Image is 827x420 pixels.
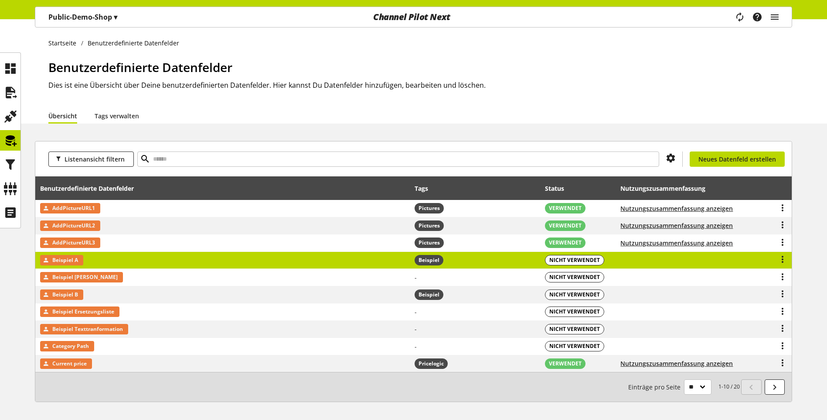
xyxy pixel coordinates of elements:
span: NICHT VERWENDET [549,273,600,281]
span: Pictures [419,222,440,230]
span: NICHT VERWENDET [549,325,600,333]
button: Listenansicht filtern [48,151,134,167]
h2: Dies ist eine Übersicht über Deine benutzerdefinierten Datenfelder. Hier kannst Du Datenfelder hi... [48,80,792,90]
span: NICHT VERWENDET [549,291,600,299]
span: - [415,325,417,333]
nav: main navigation [35,7,792,28]
span: Pictures [419,204,440,212]
button: Nutzungszusammenfassung anzeigen [620,221,733,230]
span: VERWENDET [549,239,582,247]
span: Beispiel Arne [52,272,118,282]
button: Nutzungszusammenfassung anzeigen [620,238,733,248]
span: Neues Datenfeld erstellen [698,155,776,164]
small: 1-10 / 20 [628,379,740,395]
a: Neues Datenfeld erstellen [690,151,785,167]
span: - [415,342,417,351]
span: Einträge pro Seite [628,382,684,392]
div: Benutzerdefinierte Datenfelder [40,184,143,193]
p: Public-Demo-Shop [48,12,117,22]
span: Pictures [419,239,440,247]
span: - [415,273,417,282]
span: Current price [52,358,87,369]
span: Benutzerdefinierte Datenfelder [48,59,232,76]
span: Pictures [415,220,444,231]
a: Tags verwalten [95,111,139,120]
div: Status [545,184,573,193]
span: VERWENDET [549,360,582,368]
span: AddPictureURL3 [52,238,95,248]
span: Beispiel [419,291,439,299]
div: Tags [415,184,428,193]
button: Nutzungszusammenfassung anzeigen [620,359,733,368]
span: Beispiel A [52,255,78,265]
div: Nutzungszusammenfassung [620,179,733,197]
span: Beispiel [419,256,439,264]
button: Nutzungszusammenfassung anzeigen [620,204,733,213]
span: Beispiel B [52,289,78,300]
span: Pictures [415,203,444,213]
span: Category Path [52,341,89,351]
span: Pricelogic [419,360,444,368]
span: Beispiel [415,255,443,265]
span: Beispiel Texttranformation [52,324,123,334]
span: AddPictureURL2 [52,220,95,231]
span: Pictures [415,238,444,248]
span: Pricelogic [415,358,448,369]
span: Beispiel Ersetzungsliste [52,306,114,317]
span: VERWENDET [549,222,582,230]
span: Listenansicht filtern [65,155,125,164]
span: NICHT VERWENDET [549,342,600,350]
a: Startseite [48,38,81,48]
span: NICHT VERWENDET [549,256,600,264]
span: Beispiel [415,289,443,300]
span: ▾ [114,12,117,22]
span: AddPictureURL1 [52,203,95,213]
span: NICHT VERWENDET [549,308,600,316]
span: VERWENDET [549,204,582,212]
a: Übersicht [48,111,77,120]
span: - [415,308,417,316]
